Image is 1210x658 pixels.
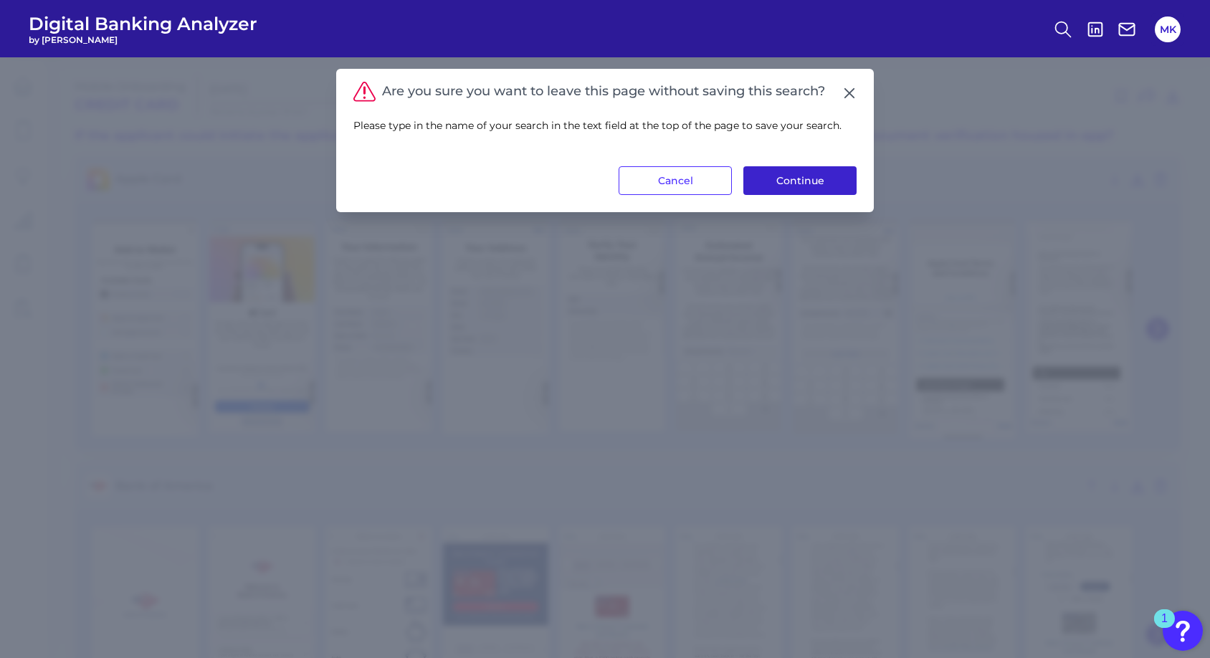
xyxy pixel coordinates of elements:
[1163,611,1203,651] button: Open Resource Center, 1 new notification
[743,166,857,195] button: Continue
[29,34,257,45] span: by [PERSON_NAME]
[353,102,857,166] div: Please type in the name of your search in the text field at the top of the page to save your search.
[382,84,825,100] h1: Are you sure you want to leave this page without saving this search?
[1155,16,1181,42] button: MK
[1161,619,1168,637] div: 1
[29,13,257,34] span: Digital Banking Analyzer
[619,166,732,195] button: Cancel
